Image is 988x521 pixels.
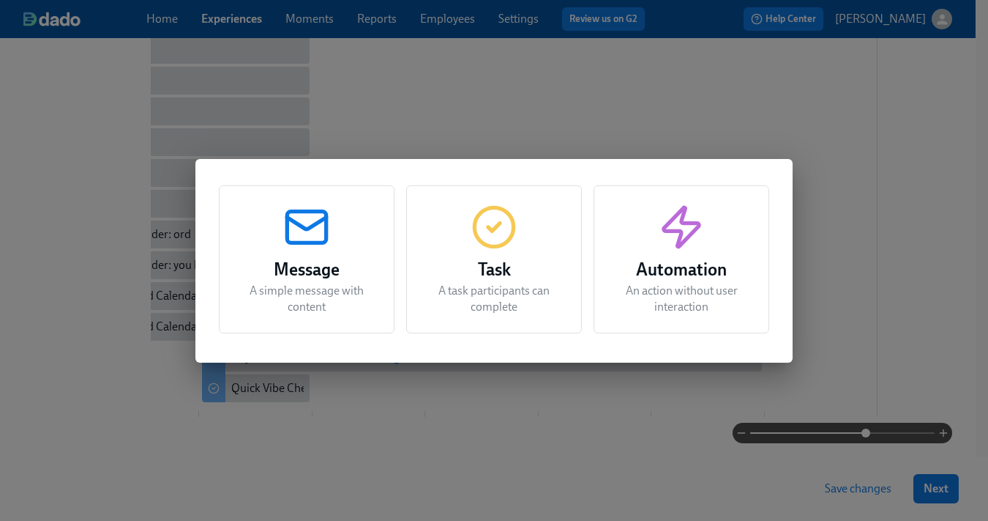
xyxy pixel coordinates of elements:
[237,256,376,283] h3: Message
[612,283,751,315] p: An action without user interaction
[219,185,394,333] button: MessageA simple message with content
[406,185,582,333] button: TaskA task participants can complete
[237,283,376,315] p: A simple message with content
[612,256,751,283] h3: Automation
[424,256,564,283] h3: Task
[424,283,564,315] p: A task participants can complete
[594,185,769,333] button: AutomationAn action without user interaction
